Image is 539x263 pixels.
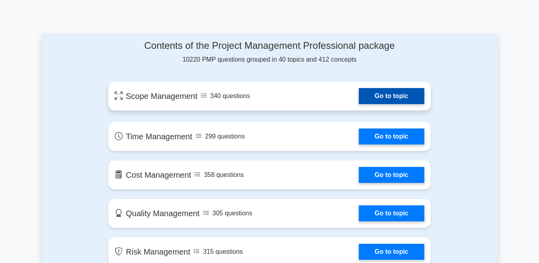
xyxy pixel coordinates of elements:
a: Go to topic [359,88,424,104]
a: Go to topic [359,244,424,260]
a: Go to topic [359,205,424,221]
a: Go to topic [359,128,424,145]
h4: Contents of the Project Management Professional package [108,40,431,52]
a: Go to topic [359,167,424,183]
div: 10220 PMP questions grouped in 40 topics and 412 concepts [108,40,431,64]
